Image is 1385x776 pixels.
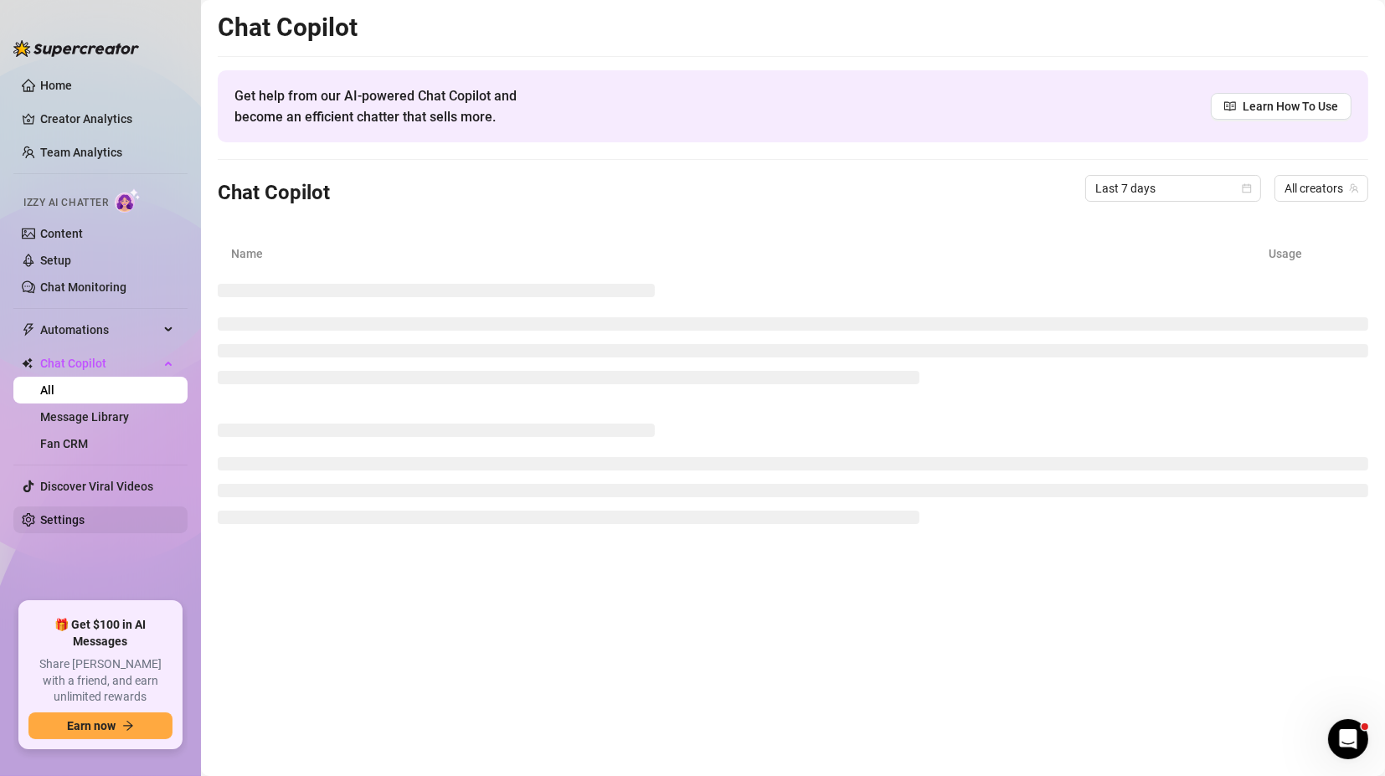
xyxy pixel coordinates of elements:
a: Learn How To Use [1211,93,1352,120]
span: calendar [1242,183,1252,193]
button: Earn nowarrow-right [28,712,172,739]
span: All creators [1285,176,1358,201]
a: Content [40,227,83,240]
a: Fan CRM [40,437,88,450]
span: arrow-right [122,720,134,732]
span: 🎁 Get $100 in AI Messages [28,617,172,650]
span: Learn How To Use [1243,97,1338,116]
a: Settings [40,513,85,527]
span: Izzy AI Chatter [23,195,108,211]
a: Creator Analytics [40,105,174,132]
span: Chat Copilot [40,350,159,377]
a: Message Library [40,410,129,424]
article: Usage [1269,244,1355,263]
a: Home [40,79,72,92]
a: All [40,383,54,397]
h3: Chat Copilot [218,180,330,207]
a: Chat Monitoring [40,280,126,294]
a: Setup [40,254,71,267]
span: Last 7 days [1095,176,1251,201]
span: Get help from our AI-powered Chat Copilot and become an efficient chatter that sells more. [234,85,557,127]
span: Automations [40,316,159,343]
img: Chat Copilot [22,357,33,369]
iframe: Intercom live chat [1328,719,1368,759]
h2: Chat Copilot [218,12,1368,44]
img: logo-BBDzfeDw.svg [13,40,139,57]
article: Name [231,244,1269,263]
span: Earn now [67,719,116,732]
span: thunderbolt [22,323,35,337]
span: read [1224,100,1236,112]
span: team [1349,183,1359,193]
img: AI Chatter [115,188,141,213]
span: Share [PERSON_NAME] with a friend, and earn unlimited rewards [28,656,172,706]
a: Team Analytics [40,146,122,159]
a: Discover Viral Videos [40,480,153,493]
